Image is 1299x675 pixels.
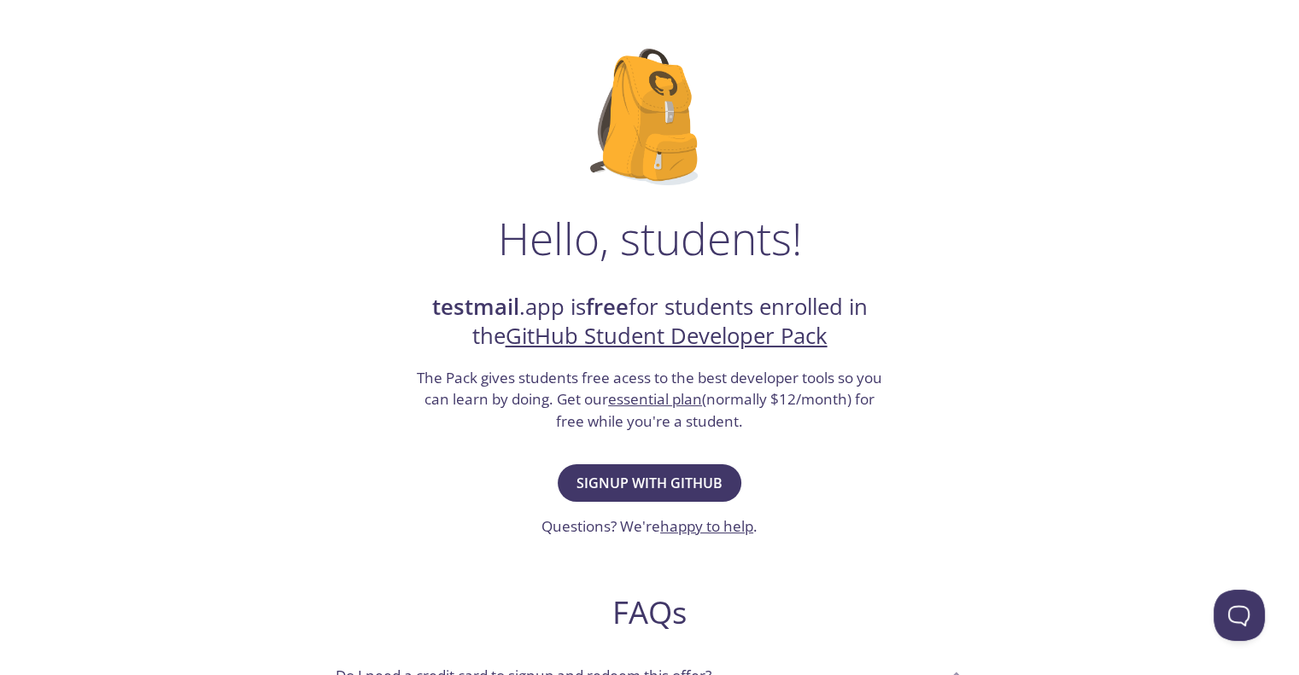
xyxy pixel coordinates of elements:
a: essential plan [608,389,702,409]
img: github-student-backpack.png [590,49,709,185]
a: happy to help [660,516,753,536]
h2: FAQs [322,593,978,631]
button: Signup with GitHub [558,464,741,502]
a: GitHub Student Developer Pack [506,321,828,351]
strong: free [586,292,629,322]
strong: testmail [432,292,519,322]
h1: Hello, students! [498,212,802,264]
h3: The Pack gives students free acess to the best developer tools so you can learn by doing. Get our... [415,367,885,433]
span: Signup with GitHub [576,471,723,495]
iframe: Help Scout Beacon - Open [1214,590,1265,641]
h3: Questions? We're . [541,515,758,538]
h2: .app is for students enrolled in the [415,293,885,352]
